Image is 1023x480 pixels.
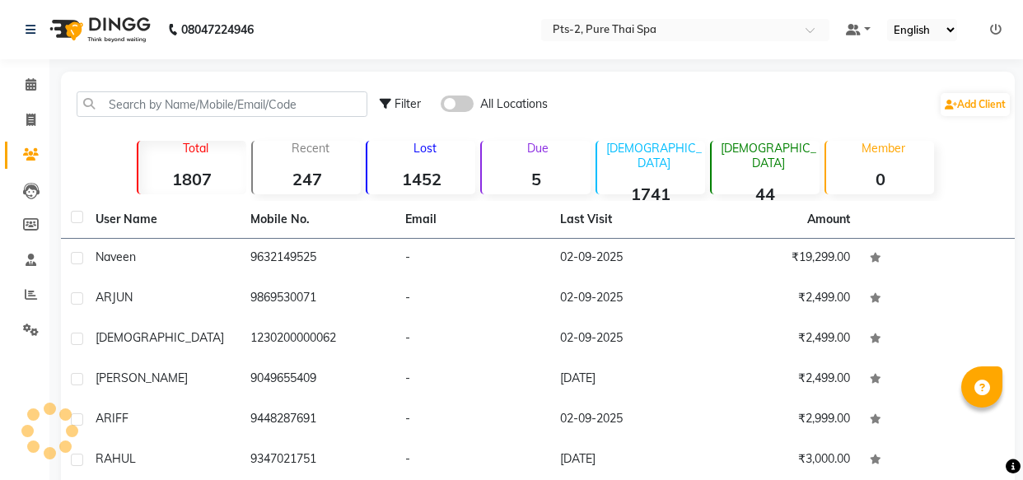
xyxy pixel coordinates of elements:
span: All Locations [480,96,548,113]
td: - [395,279,550,319]
span: Naveen [96,249,136,264]
td: ₹2,499.00 [705,319,860,360]
td: ₹2,499.00 [705,279,860,319]
strong: 1807 [138,169,246,189]
p: Lost [374,141,475,156]
p: Due [485,141,590,156]
th: Mobile No. [241,201,395,239]
strong: 0 [826,169,934,189]
p: [DEMOGRAPHIC_DATA] [718,141,820,170]
td: ₹2,999.00 [705,400,860,440]
b: 08047224946 [181,7,254,53]
td: 9049655409 [241,360,395,400]
td: [DATE] [550,360,705,400]
span: ARIFF [96,411,128,426]
input: Search by Name/Mobile/Email/Code [77,91,367,117]
span: Filter [395,96,421,111]
td: - [395,239,550,279]
td: 9448287691 [241,400,395,440]
td: 02-09-2025 [550,400,705,440]
td: 02-09-2025 [550,319,705,360]
span: [DEMOGRAPHIC_DATA] [96,330,224,345]
strong: 44 [712,184,820,204]
td: - [395,360,550,400]
td: 9632149525 [241,239,395,279]
td: - [395,319,550,360]
td: 02-09-2025 [550,239,705,279]
td: 9869530071 [241,279,395,319]
span: [PERSON_NAME] [96,370,188,385]
th: Amount [797,201,860,238]
strong: 5 [482,169,590,189]
a: Add Client [941,93,1010,116]
span: RAHUL [96,451,136,466]
strong: 1741 [597,184,705,204]
td: ₹2,499.00 [705,360,860,400]
td: - [395,400,550,440]
p: Member [833,141,934,156]
td: 1230200000062 [241,319,395,360]
th: Email [395,201,550,239]
p: Total [145,141,246,156]
td: ₹19,299.00 [705,239,860,279]
td: 02-09-2025 [550,279,705,319]
th: Last Visit [550,201,705,239]
strong: 1452 [367,169,475,189]
span: ARJUN [96,290,133,305]
strong: 247 [253,169,361,189]
p: Recent [259,141,361,156]
img: logo [42,7,155,53]
p: [DEMOGRAPHIC_DATA] [604,141,705,170]
th: User Name [86,201,241,239]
